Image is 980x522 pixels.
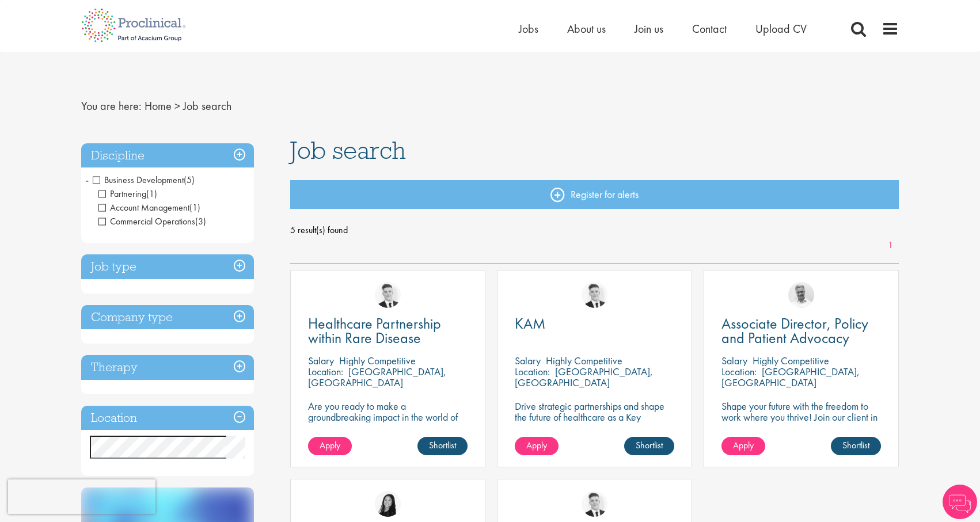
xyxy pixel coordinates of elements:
[721,314,868,348] span: Associate Director, Policy and Patient Advocacy
[145,98,172,113] a: breadcrumb link
[519,21,538,36] a: Jobs
[515,317,674,331] a: KAM
[8,479,155,514] iframe: reCAPTCHA
[308,401,468,455] p: Are you ready to make a groundbreaking impact in the world of biotechnology? Join a growing compa...
[721,437,765,455] a: Apply
[721,401,881,433] p: Shape your future with the freedom to work where you thrive! Join our client in this hybrid role ...
[882,239,899,252] a: 1
[624,437,674,455] a: Shortlist
[582,491,607,517] img: Nicolas Daniel
[515,314,545,333] span: KAM
[308,354,334,367] span: Salary
[515,365,550,378] span: Location:
[943,485,977,519] img: Chatbot
[733,439,754,451] span: Apply
[692,21,727,36] a: Contact
[567,21,606,36] a: About us
[308,437,352,455] a: Apply
[195,215,206,227] span: (3)
[721,365,757,378] span: Location:
[546,354,622,367] p: Highly Competitive
[417,437,468,455] a: Shortlist
[98,215,195,227] span: Commercial Operations
[375,491,401,517] img: Numhom Sudsok
[98,201,200,214] span: Account Management
[85,171,89,188] span: -
[515,354,541,367] span: Salary
[93,174,195,186] span: Business Development
[81,143,254,168] h3: Discipline
[582,282,607,308] img: Nicolas Daniel
[98,201,189,214] span: Account Management
[184,174,195,186] span: (5)
[174,98,180,113] span: >
[320,439,340,451] span: Apply
[755,21,807,36] a: Upload CV
[308,365,343,378] span: Location:
[81,98,142,113] span: You are here:
[526,439,547,451] span: Apply
[308,314,441,348] span: Healthcare Partnership within Rare Disease
[81,305,254,330] h3: Company type
[375,282,401,308] img: Nicolas Daniel
[339,354,416,367] p: Highly Competitive
[146,188,157,200] span: (1)
[721,354,747,367] span: Salary
[81,355,254,380] h3: Therapy
[98,215,206,227] span: Commercial Operations
[831,437,881,455] a: Shortlist
[98,188,146,200] span: Partnering
[183,98,231,113] span: Job search
[290,135,406,166] span: Job search
[98,188,157,200] span: Partnering
[721,317,881,345] a: Associate Director, Policy and Patient Advocacy
[81,254,254,279] h3: Job type
[515,401,674,444] p: Drive strategic partnerships and shape the future of healthcare as a Key Account Manager in the p...
[308,365,446,389] p: [GEOGRAPHIC_DATA], [GEOGRAPHIC_DATA]
[81,406,254,430] h3: Location
[753,354,829,367] p: Highly Competitive
[515,437,559,455] a: Apply
[189,201,200,214] span: (1)
[635,21,663,36] a: Join us
[515,365,653,389] p: [GEOGRAPHIC_DATA], [GEOGRAPHIC_DATA]
[788,282,814,308] img: Joshua Bye
[93,174,184,186] span: Business Development
[290,180,899,209] a: Register for alerts
[308,317,468,345] a: Healthcare Partnership within Rare Disease
[290,222,899,239] span: 5 result(s) found
[721,365,860,389] p: [GEOGRAPHIC_DATA], [GEOGRAPHIC_DATA]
